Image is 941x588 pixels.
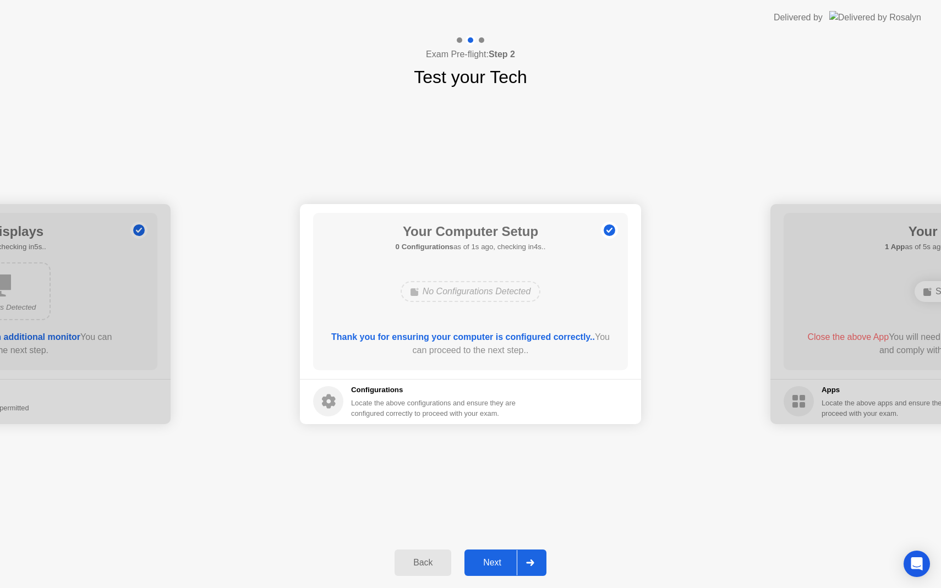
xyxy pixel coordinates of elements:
[464,549,546,576] button: Next
[331,332,595,342] b: Thank you for ensuring your computer is configured correctly..
[774,11,823,24] div: Delivered by
[395,549,451,576] button: Back
[904,551,930,577] div: Open Intercom Messenger
[396,222,546,241] h1: Your Computer Setup
[351,384,518,395] h5: Configurations
[329,331,612,357] div: You can proceed to the next step..
[468,558,517,568] div: Next
[414,64,527,90] h1: Test your Tech
[398,558,448,568] div: Back
[396,241,546,252] h5: as of 1s ago, checking in4s..
[829,11,921,24] img: Delivered by Rosalyn
[351,398,518,419] div: Locate the above configurations and ensure they are configured correctly to proceed with your exam.
[489,50,515,59] b: Step 2
[401,281,541,302] div: No Configurations Detected
[426,48,515,61] h4: Exam Pre-flight:
[396,243,453,251] b: 0 Configurations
